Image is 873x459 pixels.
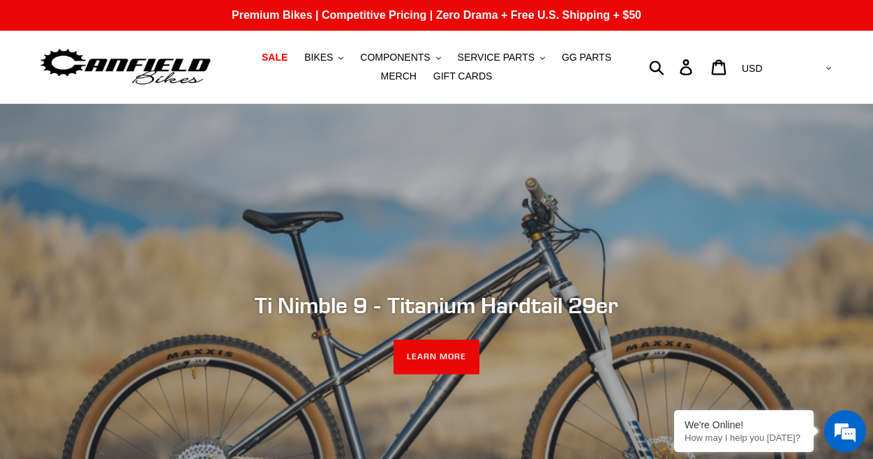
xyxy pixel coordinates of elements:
[255,48,294,67] a: SALE
[360,52,430,63] span: COMPONENTS
[562,52,611,63] span: GG PARTS
[685,419,803,430] div: We're Online!
[374,67,424,86] a: MERCH
[685,432,803,443] p: How may I help you today?
[555,48,618,67] a: GG PARTS
[426,67,500,86] a: GIFT CARDS
[297,48,350,67] button: BIKES
[262,52,288,63] span: SALE
[57,292,817,319] h2: Ti Nimble 9 - Titanium Hardtail 29er
[458,52,535,63] span: SERVICE PARTS
[394,340,479,375] a: LEARN MORE
[304,52,333,63] span: BIKES
[451,48,552,67] button: SERVICE PARTS
[353,48,447,67] button: COMPONENTS
[433,70,493,82] span: GIFT CARDS
[38,45,213,89] img: Canfield Bikes
[381,70,417,82] span: MERCH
